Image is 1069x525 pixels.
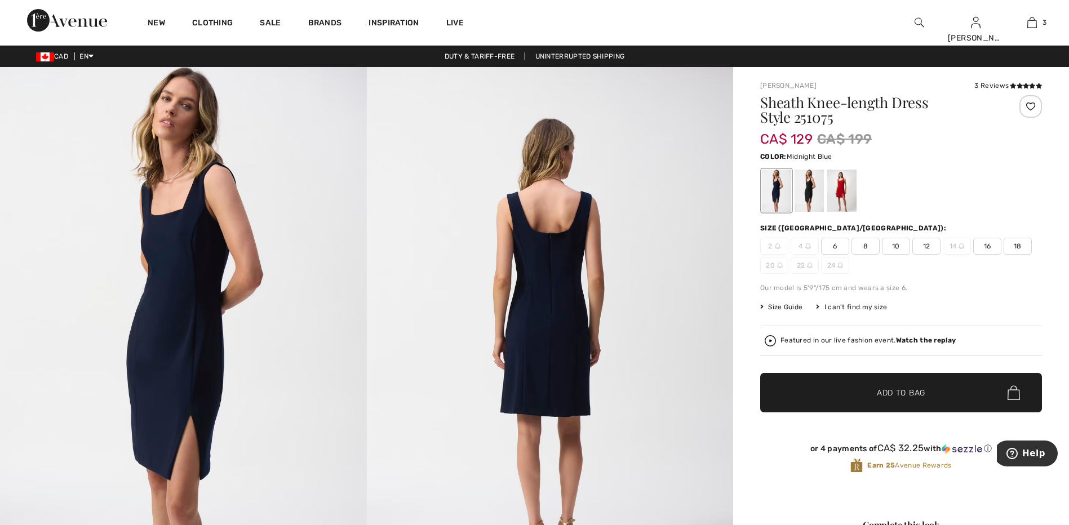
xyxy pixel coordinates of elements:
div: or 4 payments ofCA$ 32.25withSezzle Click to learn more about Sezzle [760,443,1042,458]
a: Live [446,17,464,29]
iframe: Opens a widget where you can find more information [997,441,1058,469]
img: Watch the replay [765,335,776,346]
span: EN [79,52,94,60]
h1: Sheath Knee-length Dress Style 251075 [760,95,995,124]
span: 16 [973,238,1001,255]
span: 18 [1004,238,1032,255]
img: ring-m.svg [775,243,780,249]
div: or 4 payments of with [760,443,1042,454]
a: Brands [308,18,342,30]
span: CA$ 129 [760,120,813,147]
strong: Earn 25 [867,461,895,469]
a: [PERSON_NAME] [760,82,817,90]
img: Avenue Rewards [850,458,863,473]
span: 22 [791,257,819,274]
div: Black [795,170,824,212]
img: search the website [915,16,924,29]
div: Midnight Blue [762,170,791,212]
img: ring-m.svg [807,262,813,268]
a: Sign In [971,17,981,28]
span: 2 [760,238,788,255]
span: 4 [791,238,819,255]
span: 24 [821,257,849,274]
img: Canadian Dollar [36,52,54,61]
a: New [148,18,165,30]
span: 8 [851,238,880,255]
div: Our model is 5'9"/175 cm and wears a size 6. [760,283,1042,293]
div: Featured in our live fashion event. [780,337,956,344]
span: Inspiration [369,18,419,30]
div: Radiant red [827,170,857,212]
span: Midnight Blue [787,153,832,161]
div: I can't find my size [816,302,887,312]
button: Add to Bag [760,373,1042,412]
img: My Info [971,16,981,29]
span: 6 [821,238,849,255]
span: CA$ 32.25 [877,442,924,453]
img: My Bag [1027,16,1037,29]
img: Sezzle [942,444,982,454]
span: Add to Bag [877,387,925,399]
span: 20 [760,257,788,274]
span: 3 [1043,17,1046,28]
div: Size ([GEOGRAPHIC_DATA]/[GEOGRAPHIC_DATA]): [760,223,948,233]
span: CA$ 199 [817,129,872,149]
span: Avenue Rewards [867,460,951,470]
img: ring-m.svg [959,243,964,249]
img: Bag.svg [1008,385,1020,400]
a: Clothing [192,18,233,30]
img: ring-m.svg [837,262,843,268]
div: 3 Reviews [974,81,1042,91]
span: 14 [943,238,971,255]
span: 12 [912,238,941,255]
span: Size Guide [760,302,802,312]
span: 10 [882,238,910,255]
a: 3 [1004,16,1059,29]
img: 1ère Avenue [27,9,107,32]
a: Sale [260,18,281,30]
img: ring-m.svg [805,243,811,249]
div: [PERSON_NAME] [948,32,1003,44]
img: ring-m.svg [777,262,783,268]
span: Color: [760,153,787,161]
strong: Watch the replay [896,336,956,344]
span: CAD [36,52,73,60]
